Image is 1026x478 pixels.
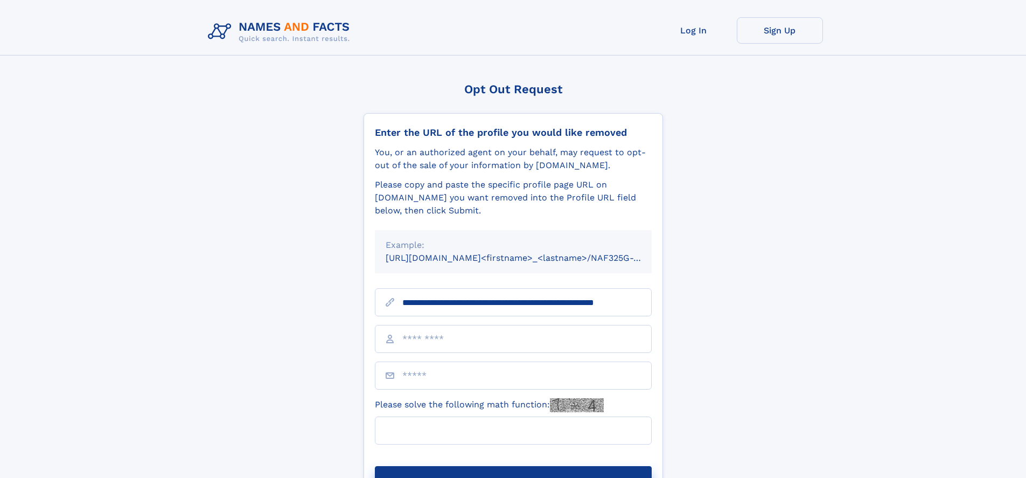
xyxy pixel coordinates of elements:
[364,82,663,96] div: Opt Out Request
[375,398,604,412] label: Please solve the following math function:
[651,17,737,44] a: Log In
[204,17,359,46] img: Logo Names and Facts
[375,127,652,138] div: Enter the URL of the profile you would like removed
[375,146,652,172] div: You, or an authorized agent on your behalf, may request to opt-out of the sale of your informatio...
[386,253,672,263] small: [URL][DOMAIN_NAME]<firstname>_<lastname>/NAF325G-xxxxxxxx
[737,17,823,44] a: Sign Up
[375,178,652,217] div: Please copy and paste the specific profile page URL on [DOMAIN_NAME] you want removed into the Pr...
[386,239,641,252] div: Example:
